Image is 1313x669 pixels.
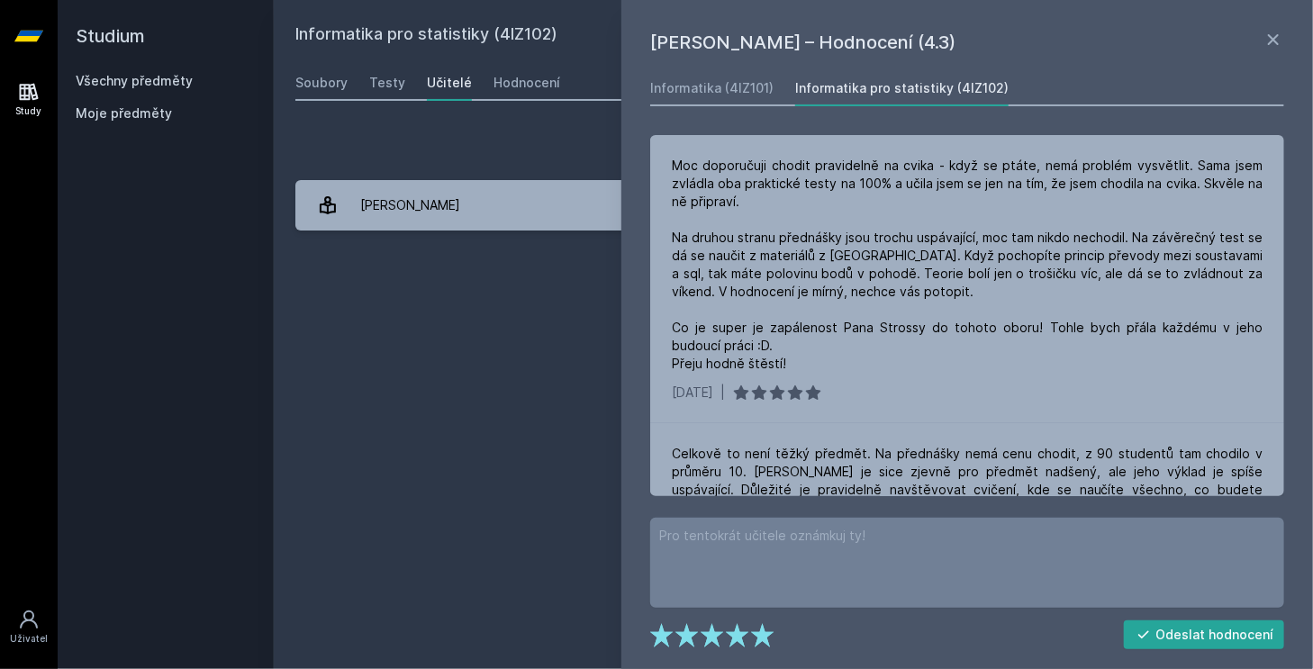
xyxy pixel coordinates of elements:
div: Moc doporučuji chodit pravidelně na cvika - když se ptáte, nemá problém vysvětlit. Sama jsem zvlá... [672,157,1263,373]
a: Hodnocení [494,65,560,101]
a: [PERSON_NAME] 4 hodnocení 4.3 [295,180,1291,231]
a: Učitelé [427,65,472,101]
div: Testy [369,74,405,92]
div: Hodnocení [494,74,560,92]
a: Všechny předměty [76,73,193,88]
div: Uživatel [10,632,48,646]
div: Učitelé [427,74,472,92]
h2: Informatika pro statistiky (4IZ102) [295,22,1090,50]
span: Moje předměty [76,104,172,122]
a: Uživatel [4,600,54,655]
a: Soubory [295,65,348,101]
a: Testy [369,65,405,101]
div: Study [16,104,42,118]
div: Soubory [295,74,348,92]
div: [PERSON_NAME] [360,187,460,223]
a: Study [4,72,54,127]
